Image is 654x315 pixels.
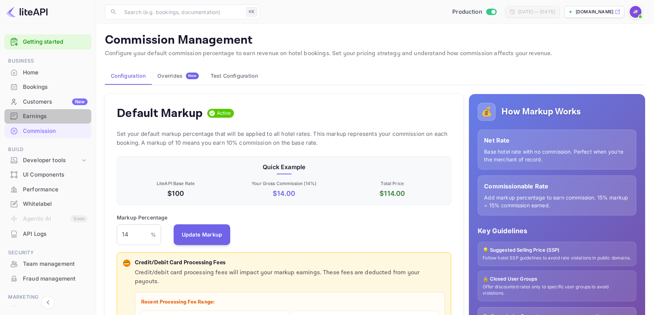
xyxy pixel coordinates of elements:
[41,296,55,309] button: Collapse navigation
[478,226,636,236] p: Key Guidelines
[4,182,91,196] a: Performance
[105,49,645,58] p: Configure your default commission percentage to earn revenue on hotel bookings. Set your pricing ...
[4,197,91,211] a: Whitelabel
[23,171,88,179] div: UI Components
[484,136,630,145] p: Net Rate
[4,182,91,197] div: Performance
[141,298,439,306] p: Recent Processing Fee Range:
[117,214,168,221] p: Markup Percentage
[4,272,91,286] div: Fraud management
[483,284,631,296] p: Offer discounted rates only to specific user groups to avoid violations.
[23,185,88,194] div: Performance
[4,109,91,123] a: Earnings
[72,98,88,105] div: New
[214,110,234,117] span: Active
[4,272,91,285] a: Fraud management
[186,73,199,78] span: New
[481,105,492,118] p: 💰
[4,66,91,79] a: Home
[4,227,91,241] div: API Logs
[23,200,88,208] div: Whitelabel
[4,257,91,271] div: Team management
[340,188,445,198] p: $ 114.00
[23,275,88,283] div: Fraud management
[518,9,555,15] div: [DATE] — [DATE]
[124,260,129,267] p: 💳
[23,305,88,313] div: Vouchers
[246,7,257,17] div: ⌘K
[4,154,91,167] div: Developer tools
[449,8,499,16] div: Switch to Sandbox mode
[23,83,88,91] div: Bookings
[483,275,631,283] p: 🔒 Closed User Groups
[501,106,581,118] h5: How Markup Works
[117,130,451,147] p: Set your default markup percentage that will be applied to all hotel rates. This markup represent...
[23,230,88,238] div: API Logs
[174,224,231,245] button: Update Markup
[4,34,91,50] div: Getting started
[231,188,337,198] p: $ 14.00
[4,168,91,182] div: UI Components
[23,260,88,268] div: Team management
[340,180,445,187] p: Total Price
[157,73,199,79] div: Overrides
[4,57,91,65] span: Business
[231,180,337,187] p: Your Gross Commission ( 14 %)
[4,124,91,138] a: Commission
[105,67,151,85] button: Configuration
[123,162,445,171] p: Quick Example
[4,168,91,181] a: UI Components
[151,231,156,238] p: %
[23,156,80,165] div: Developer tools
[4,95,91,108] a: CustomersNew
[23,38,88,46] a: Getting started
[117,106,203,121] h4: Default Markup
[23,98,88,106] div: Customers
[123,188,228,198] p: $100
[23,112,88,121] div: Earnings
[135,259,445,267] p: Credit/Debit Card Processing Fees
[484,182,630,191] p: Commissionable Rate
[117,224,151,245] input: 0
[23,127,88,135] div: Commission
[483,247,631,254] p: 💡 Suggested Selling Price (SSP)
[483,255,631,261] p: Follow hotel SSP guidelines to avoid rate violations in public domains.
[135,268,445,286] p: Credit/debit card processing fees will impact your markup earnings. These fees are deducted from ...
[4,249,91,257] span: Security
[630,6,641,18] img: Jenny Frimer
[484,148,630,163] p: Base hotel rate with no commission. Perfect when you're the merchant of record.
[4,66,91,80] div: Home
[105,33,645,48] p: Commission Management
[123,180,228,187] p: LiteAPI Base Rate
[4,145,91,154] span: Build
[120,4,243,19] input: Search (e.g. bookings, documentation)
[4,293,91,301] span: Marketing
[484,194,630,209] p: Add markup percentage to earn commission. 15% markup = 15% commission earned.
[4,80,91,94] a: Bookings
[576,9,613,15] p: [DOMAIN_NAME]
[4,95,91,109] div: CustomersNew
[6,6,48,18] img: LiteAPI logo
[4,257,91,271] a: Team management
[205,67,264,85] button: Test Configuration
[23,68,88,77] div: Home
[452,8,482,16] span: Production
[4,227,91,241] a: API Logs
[4,197,91,211] div: Whitelabel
